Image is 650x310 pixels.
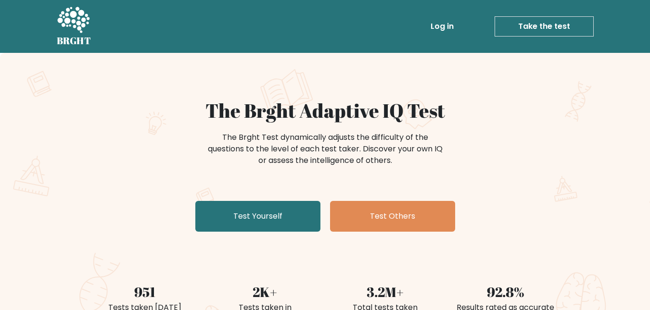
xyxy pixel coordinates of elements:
[57,35,91,47] h5: BRGHT
[451,282,560,302] div: 92.8%
[205,132,446,166] div: The Brght Test dynamically adjusts the difficulty of the questions to the level of each test take...
[331,282,440,302] div: 3.2M+
[57,4,91,49] a: BRGHT
[427,17,458,36] a: Log in
[330,201,455,232] a: Test Others
[195,201,320,232] a: Test Yourself
[90,99,560,122] h1: The Brght Adaptive IQ Test
[211,282,319,302] div: 2K+
[495,16,594,37] a: Take the test
[90,282,199,302] div: 951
